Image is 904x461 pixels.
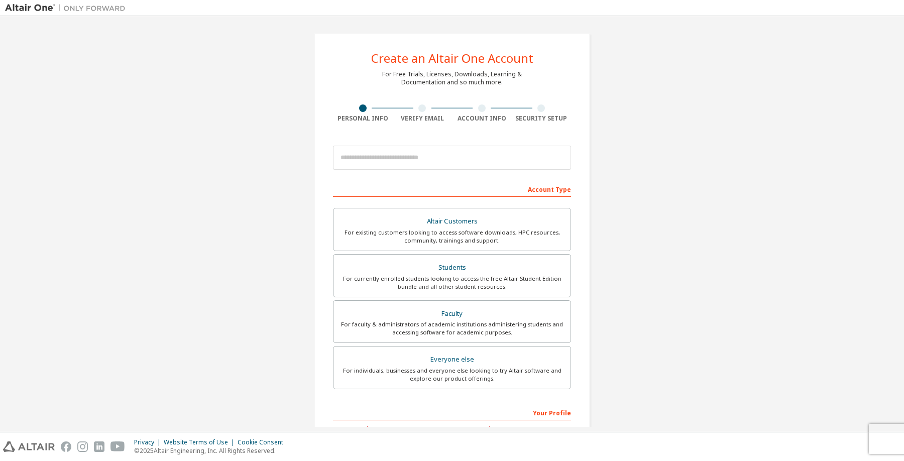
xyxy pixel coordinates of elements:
[333,425,449,433] label: First Name
[371,52,533,64] div: Create an Altair One Account
[452,114,512,123] div: Account Info
[94,441,104,452] img: linkedin.svg
[110,441,125,452] img: youtube.svg
[340,261,564,275] div: Students
[340,353,564,367] div: Everyone else
[393,114,453,123] div: Verify Email
[340,320,564,336] div: For faculty & administrators of academic institutions administering students and accessing softwa...
[340,275,564,291] div: For currently enrolled students looking to access the free Altair Student Edition bundle and all ...
[134,438,164,446] div: Privacy
[333,114,393,123] div: Personal Info
[164,438,238,446] div: Website Terms of Use
[77,441,88,452] img: instagram.svg
[333,181,571,197] div: Account Type
[512,114,572,123] div: Security Setup
[340,214,564,228] div: Altair Customers
[5,3,131,13] img: Altair One
[340,307,564,321] div: Faculty
[238,438,289,446] div: Cookie Consent
[61,441,71,452] img: facebook.svg
[3,441,55,452] img: altair_logo.svg
[340,367,564,383] div: For individuals, businesses and everyone else looking to try Altair software and explore our prod...
[134,446,289,455] p: © 2025 Altair Engineering, Inc. All Rights Reserved.
[340,228,564,245] div: For existing customers looking to access software downloads, HPC resources, community, trainings ...
[455,425,571,433] label: Last Name
[382,70,522,86] div: For Free Trials, Licenses, Downloads, Learning & Documentation and so much more.
[333,404,571,420] div: Your Profile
